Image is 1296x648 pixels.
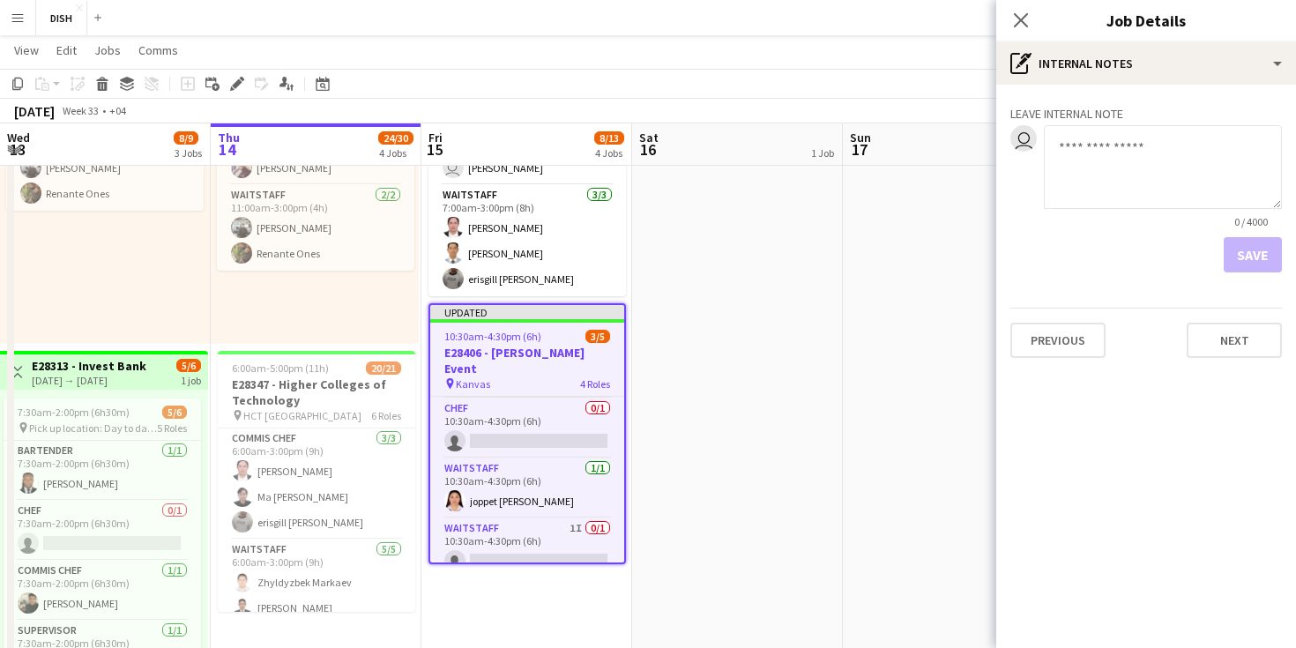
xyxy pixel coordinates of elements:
app-card-role: Waitstaff2/211:00am-3:00pm (4h)[PERSON_NAME]Renante Ones [217,185,414,271]
span: Edit [56,42,77,58]
span: 6:00am-5:00pm (11h) [232,361,329,375]
div: +04 [109,104,126,117]
app-card-role: Waitstaff3/37:00am-3:00pm (8h)[PERSON_NAME][PERSON_NAME]erisgill [PERSON_NAME] [428,185,626,296]
span: 20/21 [366,361,401,375]
span: 13 [4,139,30,160]
app-card-role: Waitstaff2/211:00am-3:00pm (4h)[PERSON_NAME]Renante Ones [6,125,204,211]
span: 16 [637,139,659,160]
a: Edit [49,39,84,62]
span: Jobs [94,42,121,58]
span: 14 [215,139,240,160]
span: Pick up location: Day to day, near [GEOGRAPHIC_DATA] [29,421,157,435]
div: 3 Jobs [175,146,202,160]
span: 8/9 [174,131,198,145]
span: HCT [GEOGRAPHIC_DATA] [243,409,361,422]
app-card-role: Commis Chef1/17:30am-2:00pm (6h30m)[PERSON_NAME] [4,561,201,621]
a: Comms [131,39,185,62]
app-card-role: Bartender1/17:30am-2:00pm (6h30m)[PERSON_NAME] [4,441,201,501]
app-card-role: Chef0/110:30am-4:30pm (6h) [430,398,624,458]
h3: Job Details [996,9,1296,32]
app-job-card: 6:00am-5:00pm (11h)20/21E28347 - Higher Colleges of Technology HCT [GEOGRAPHIC_DATA]6 RolesCommis... [218,351,415,612]
span: 5/6 [162,406,187,419]
app-card-role: Chef0/17:30am-2:00pm (6h30m) [4,501,201,561]
span: 24/30 [378,131,413,145]
button: Next [1187,323,1282,358]
span: 5/6 [176,359,201,372]
span: 7:30am-2:00pm (6h30m) [18,406,130,419]
span: 8/13 [594,131,624,145]
span: 15 [426,139,443,160]
button: Previous [1010,323,1106,358]
span: 17 [847,139,871,160]
app-card-role: Waitstaff1/110:30am-4:30pm (6h)joppet [PERSON_NAME] [430,458,624,518]
app-job-card: 11:00am-3:00pm (4h)3/3 Dubai Future Foundation2 RolesChef1/111:00am-3:00pm (4h)[PERSON_NAME]Waits... [217,83,414,271]
h3: E28406 - [PERSON_NAME] Event [430,345,624,376]
app-job-card: Updated10:30am-4:30pm (6h)3/5E28406 - [PERSON_NAME] Event Kanvas4 RolesAdmin2/210:30am-4:30pm (6h... [428,303,626,564]
span: Wed [7,130,30,145]
span: Comms [138,42,178,58]
div: [DATE] [14,102,55,120]
div: 4 Jobs [595,146,623,160]
div: [DATE] → [DATE] [32,374,146,387]
a: View [7,39,46,62]
span: Kanvas [456,377,490,391]
div: 1 job [181,372,201,387]
span: Sat [639,130,659,145]
span: View [14,42,39,58]
h3: Leave internal note [1010,106,1282,122]
h3: E28313 - Invest Bank [32,358,146,374]
div: 1 Job [811,146,834,160]
div: Updated [430,305,624,319]
span: Sun [850,130,871,145]
a: Jobs [87,39,128,62]
span: 10:30am-4:30pm (6h) [444,330,541,343]
span: Week 33 [58,104,102,117]
app-job-card: 7:00am-3:00pm (8h)4/7E28347 - Higher Colleges of Technology HCT [GEOGRAPHIC_DATA]4 RolesCommis Ch... [428,35,626,296]
span: 4 Roles [580,377,610,391]
button: DISH [36,1,87,35]
h3: E28347 - Higher Colleges of Technology [218,376,415,408]
span: Fri [428,130,443,145]
span: Thu [218,130,240,145]
app-card-role: Commis Chef3/36:00am-3:00pm (9h)[PERSON_NAME]Ma [PERSON_NAME]erisgill [PERSON_NAME] [218,428,415,540]
div: 4 Jobs [379,146,413,160]
span: 5 Roles [157,421,187,435]
span: 3/5 [585,330,610,343]
app-card-role: Waitstaff1I0/110:30am-4:30pm (6h) [430,518,624,578]
span: 0 / 4000 [1220,215,1282,228]
div: Internal notes [996,42,1296,85]
span: 6 Roles [371,409,401,422]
